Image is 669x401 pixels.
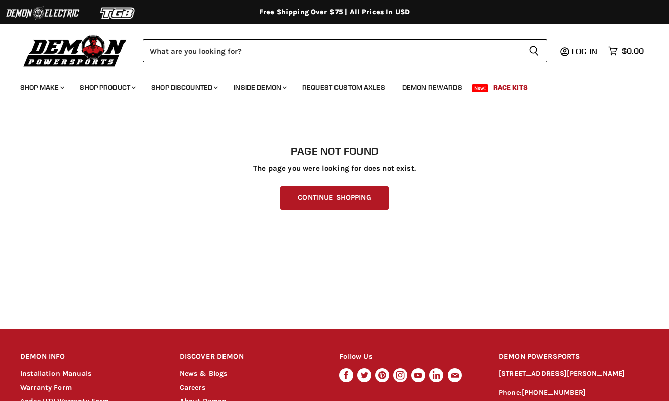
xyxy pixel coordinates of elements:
[144,77,224,98] a: Shop Discounted
[226,77,293,98] a: Inside Demon
[143,39,521,62] input: Search
[622,46,644,56] span: $0.00
[20,33,130,68] img: Demon Powersports
[20,145,649,157] h1: Page not found
[472,84,489,92] span: New!
[5,4,80,23] img: Demon Electric Logo 2
[603,44,649,58] a: $0.00
[339,345,480,369] h2: Follow Us
[295,77,393,98] a: Request Custom Axles
[499,368,649,380] p: [STREET_ADDRESS][PERSON_NAME]
[522,388,586,397] a: [PHONE_NUMBER]
[13,73,641,98] ul: Main menu
[80,4,156,23] img: TGB Logo 2
[20,383,72,392] a: Warranty Form
[13,77,70,98] a: Shop Make
[572,46,597,56] span: Log in
[180,369,228,378] a: News & Blogs
[72,77,142,98] a: Shop Product
[499,345,649,369] h2: DEMON POWERSPORTS
[20,345,161,369] h2: DEMON INFO
[395,77,470,98] a: Demon Rewards
[20,164,649,173] p: The page you were looking for does not exist.
[499,387,649,399] p: Phone:
[567,47,603,56] a: Log in
[180,383,205,392] a: Careers
[280,186,388,210] a: Continue Shopping
[521,39,547,62] button: Search
[143,39,547,62] form: Product
[20,369,91,378] a: Installation Manuals
[180,345,320,369] h2: DISCOVER DEMON
[486,77,535,98] a: Race Kits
